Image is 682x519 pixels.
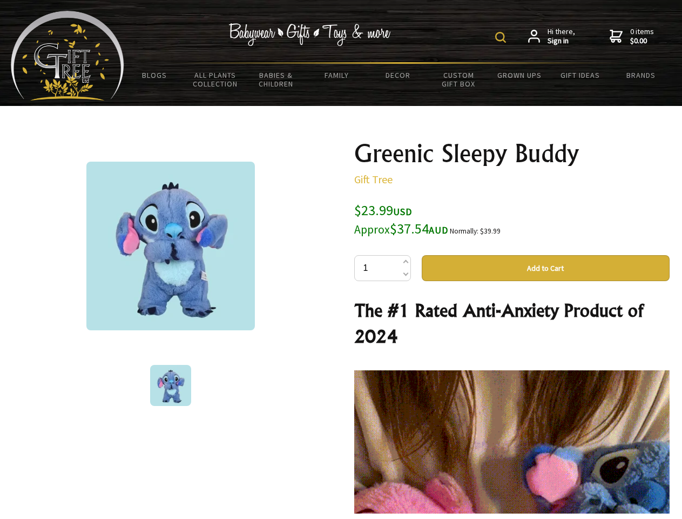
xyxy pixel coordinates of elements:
[630,26,654,46] span: 0 items
[393,205,412,218] span: USD
[124,64,185,86] a: BLOGS
[86,162,255,330] img: Greenic Sleepy Buddy
[246,64,307,95] a: Babies & Children
[150,365,191,406] img: Greenic Sleepy Buddy
[354,222,390,237] small: Approx
[550,64,611,86] a: Gift Ideas
[611,64,672,86] a: Brands
[428,64,489,95] a: Custom Gift Box
[422,255,670,281] button: Add to Cart
[354,141,670,167] h1: Greenic Sleepy Buddy
[354,201,448,237] span: $23.99 $37.54
[229,23,391,46] img: Babywear - Gifts - Toys & more
[354,172,393,186] a: Gift Tree
[495,32,506,43] img: product search
[307,64,368,86] a: Family
[489,64,550,86] a: Grown Ups
[548,27,575,46] span: Hi there,
[429,224,448,236] span: AUD
[450,227,501,236] small: Normally: $39.99
[185,64,246,95] a: All Plants Collection
[630,36,654,46] strong: $0.00
[528,27,575,46] a: Hi there,Sign in
[610,27,654,46] a: 0 items$0.00
[548,36,575,46] strong: Sign in
[11,11,124,101] img: Babyware - Gifts - Toys and more...
[354,300,643,347] strong: The #1 Rated Anti-Anxiety Product of 2024
[367,64,428,86] a: Decor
